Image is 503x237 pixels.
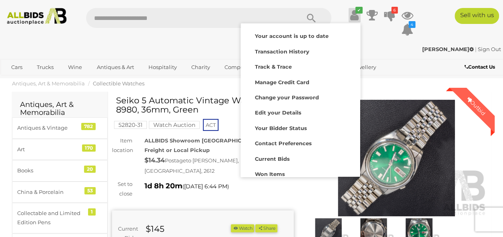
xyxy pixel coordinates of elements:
a: Contact Preferences [241,135,360,150]
a: Change your Password [241,89,360,104]
strong: Change your Password [255,94,319,101]
strong: $14.34 [144,156,165,164]
a: Collectable and Limited Edition Pens 1 [12,203,108,233]
a: Cars [6,61,28,74]
strong: Current Bids [255,156,290,162]
a: Jewellery [346,61,381,74]
div: Set to close [106,180,138,198]
div: Collectable and Limited Edition Pens [17,209,83,227]
a: Hospitality [143,61,182,74]
strong: Transaction History [255,48,309,55]
i: 6 [391,7,398,14]
a: [PERSON_NAME] [422,46,475,52]
a: Your Bidder Status [241,120,360,135]
div: China & Porcelain [17,188,83,197]
a: Your account is up to date [241,28,360,43]
a: Won Items [241,166,360,181]
a: 52820-31 [114,122,147,128]
strong: Freight or Local Pickup [144,147,210,153]
strong: Contact Preferences [255,140,312,146]
strong: $145 [146,224,164,234]
strong: ALLBIDS Showroom [GEOGRAPHIC_DATA] [144,137,262,144]
a: Transaction History [241,43,360,58]
a: Antiques & Art [92,61,139,74]
a: Office [6,74,32,87]
b: Contact Us [465,64,495,70]
span: | [475,46,477,52]
a: Antiques, Art & Memorabilia [12,80,85,87]
div: 53 [84,187,96,194]
button: Share [255,224,277,233]
h2: Antiques, Art & Memorabilia [20,101,100,117]
button: Watch [231,224,254,233]
div: Antiques & Vintage [17,123,83,132]
span: ( ) [182,183,229,190]
a: ✔ [349,8,361,22]
a: Watch Auction [149,122,200,128]
a: Trucks [32,61,59,74]
strong: [PERSON_NAME] [422,46,474,52]
a: Sell with us [455,8,499,24]
button: Search [291,8,331,28]
a: Contact Us [465,63,497,71]
a: Charity [186,61,215,74]
span: to [PERSON_NAME], [GEOGRAPHIC_DATA], 2612 [144,157,239,174]
span: [DATE] 6:44 PM [184,183,227,190]
a: Sign Out [478,46,501,52]
a: Art 170 [12,139,108,160]
strong: Manage Credit Card [255,79,309,85]
div: Books [17,166,83,175]
strong: Won Items [255,171,285,177]
div: 782 [81,123,96,130]
a: 4 [401,22,413,37]
strong: Your account is up to date [255,33,329,39]
mark: 52820-31 [114,121,147,129]
span: ACT [203,119,218,131]
a: [GEOGRAPHIC_DATA] [66,74,134,87]
a: Track & Trace [241,58,360,73]
a: Collectible Watches [93,80,144,87]
li: Watch this item [231,224,254,233]
img: Allbids.com.au [4,8,70,25]
a: Sports [36,74,62,87]
strong: Edit your Details [255,109,301,116]
div: 1 [88,208,96,215]
a: Edit your Details [241,104,360,119]
img: Seiko 5 Automatic Vintage Watch, 7009-8980, 36mm, Green [306,100,487,216]
div: Postage [144,155,294,176]
i: 4 [409,21,415,28]
a: 6 [384,8,396,22]
h1: Seiko 5 Automatic Vintage Watch, 7009-8980, 36mm, Green [116,96,292,114]
strong: 1d 8h 20m [144,182,182,190]
a: Books 20 [12,160,108,181]
a: China & Porcelain 53 [12,182,108,203]
a: Antiques & Vintage 782 [12,117,108,138]
div: 170 [82,144,96,152]
div: Item location [106,136,138,155]
a: Current Bids [241,150,360,166]
i: ✔ [355,7,363,14]
a: Manage Credit Card [241,74,360,89]
strong: Track & Trace [255,63,292,70]
mark: Watch Auction [149,121,200,129]
a: Wine [63,61,87,74]
div: 20 [84,166,96,173]
strong: Your Bidder Status [255,125,307,131]
div: Art [17,145,83,154]
div: Outbid [458,88,495,124]
a: Computers [219,61,259,74]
